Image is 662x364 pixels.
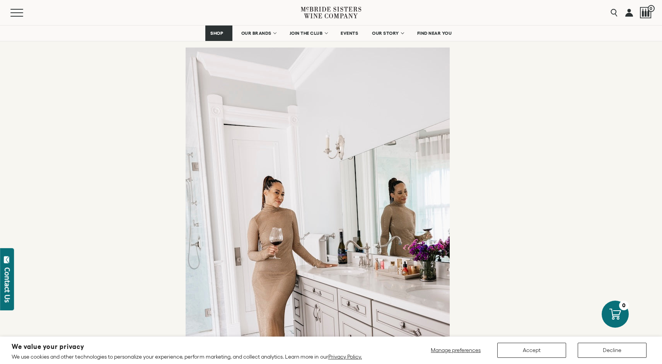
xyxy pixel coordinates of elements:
[367,26,408,41] a: OUR STORY
[619,301,629,310] div: 0
[426,343,486,358] button: Manage preferences
[372,31,399,36] span: OUR STORY
[341,31,358,36] span: EVENTS
[328,354,362,360] a: Privacy Policy.
[210,31,224,36] span: SHOP
[285,26,332,41] a: JOIN THE CLUB
[417,31,452,36] span: FIND NEAR YOU
[648,5,655,12] span: 0
[290,31,323,36] span: JOIN THE CLUB
[12,353,362,360] p: We use cookies and other technologies to personalize your experience, perform marketing, and coll...
[412,26,457,41] a: FIND NEAR YOU
[3,267,11,303] div: Contact Us
[12,344,362,350] h2: We value your privacy
[205,26,232,41] a: SHOP
[497,343,566,358] button: Accept
[431,347,481,353] span: Manage preferences
[241,31,271,36] span: OUR BRANDS
[10,9,38,17] button: Mobile Menu Trigger
[336,26,363,41] a: EVENTS
[236,26,281,41] a: OUR BRANDS
[578,343,647,358] button: Decline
